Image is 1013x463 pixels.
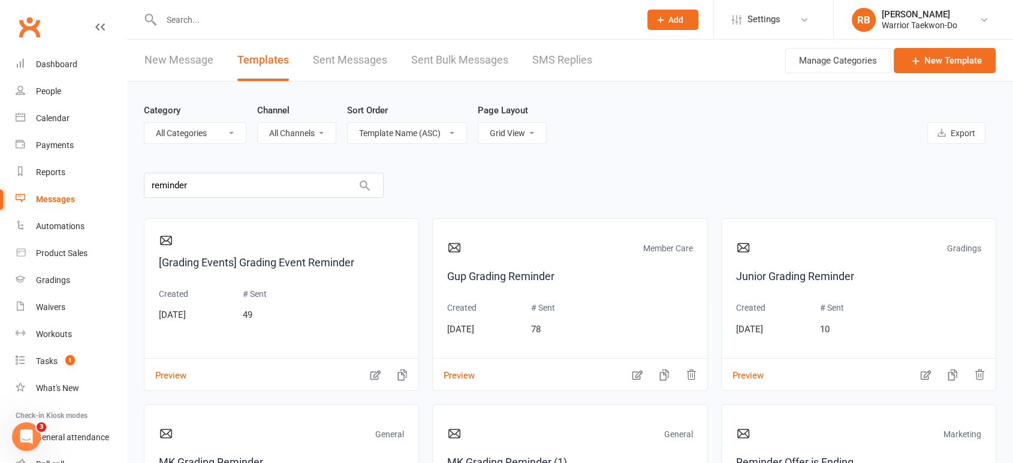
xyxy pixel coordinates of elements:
[37,422,46,432] span: 3
[447,268,692,285] a: Gup Grading Reminder
[16,78,126,105] a: People
[16,159,126,186] a: Reports
[36,275,70,285] div: Gradings
[447,301,477,314] p: Created
[158,11,632,28] input: Search...
[65,355,75,365] span: 1
[36,194,75,204] div: Messages
[36,432,109,442] div: General attendance
[36,329,72,339] div: Workouts
[927,122,985,144] button: Export
[159,309,186,320] span: [DATE]
[36,113,70,123] div: Calendar
[820,324,830,335] span: 10
[144,40,213,81] a: New Message
[894,48,996,73] a: New Template
[16,424,126,451] a: General attendance kiosk mode
[12,422,41,451] iframe: Intercom live chat
[14,12,44,42] a: Clubworx
[243,287,267,300] p: # Sent
[531,324,541,335] span: 78
[16,294,126,321] a: Waivers
[16,105,126,132] a: Calendar
[36,59,77,69] div: Dashboard
[144,361,186,374] button: Preview
[36,248,88,258] div: Product Sales
[36,86,61,96] div: People
[882,20,957,31] div: Warrior Taekwon-Do
[943,428,981,444] p: Marketing
[16,132,126,159] a: Payments
[313,40,387,81] a: Sent Messages
[16,267,126,294] a: Gradings
[664,428,693,444] p: General
[36,302,65,312] div: Waivers
[237,40,289,81] a: Templates
[643,242,693,258] p: Member Care
[36,167,65,177] div: Reports
[159,287,188,300] p: Created
[16,186,126,213] a: Messages
[532,40,592,81] a: SMS Replies
[144,103,180,118] label: Category
[16,213,126,240] a: Automations
[433,361,475,374] button: Preview
[736,268,981,285] a: Junior Grading Reminder
[747,6,780,33] span: Settings
[36,221,85,231] div: Automations
[16,375,126,402] a: What's New
[16,51,126,78] a: Dashboard
[257,103,290,118] label: Channel
[16,348,126,375] a: Tasks 1
[531,301,555,314] p: # Sent
[722,361,764,374] button: Preview
[36,140,74,150] div: Payments
[36,356,58,366] div: Tasks
[347,103,388,118] label: Sort Order
[243,309,252,320] span: 49
[478,103,528,118] label: Page Layout
[736,301,765,314] p: Created
[668,15,683,25] span: Add
[375,428,404,444] p: General
[447,324,474,335] span: [DATE]
[159,254,404,272] a: [Grading Events] Grading Event Reminder
[647,10,698,30] button: Add
[820,301,844,314] p: # Sent
[16,240,126,267] a: Product Sales
[16,321,126,348] a: Workouts
[736,324,763,335] span: [DATE]
[882,9,957,20] div: [PERSON_NAME]
[411,40,508,81] a: Sent Bulk Messages
[36,383,79,393] div: What's New
[947,242,981,258] p: Gradings
[852,8,876,32] div: RB
[785,48,891,73] button: Manage Categories
[144,173,384,198] input: Search by name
